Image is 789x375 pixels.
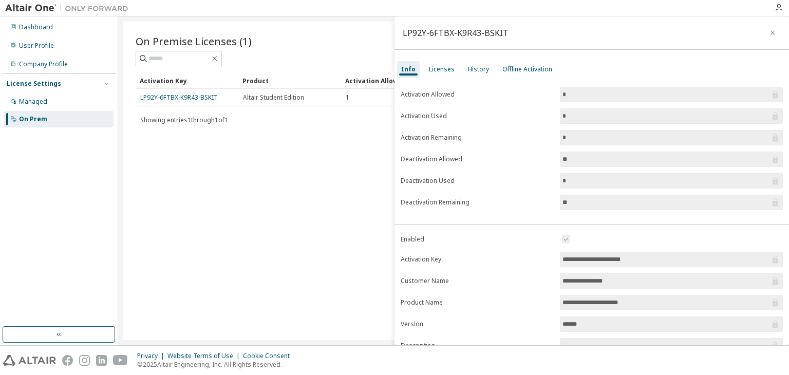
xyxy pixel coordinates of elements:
[96,355,107,366] img: linkedin.svg
[7,80,61,88] div: License Settings
[401,320,554,328] label: Version
[19,115,47,123] div: On Prem
[140,116,228,124] span: Showing entries 1 through 1 of 1
[137,352,167,360] div: Privacy
[346,93,349,102] span: 1
[401,177,554,185] label: Deactivation Used
[345,72,440,89] div: Activation Allowed
[502,65,552,73] div: Offline Activation
[243,93,304,102] span: Altair Student Edition
[113,355,128,366] img: youtube.svg
[401,155,554,163] label: Deactivation Allowed
[3,355,56,366] img: altair_logo.svg
[5,3,134,13] img: Altair One
[136,34,252,48] span: On Premise Licenses (1)
[401,298,554,307] label: Product Name
[243,352,296,360] div: Cookie Consent
[401,134,554,142] label: Activation Remaining
[401,65,416,73] div: Info
[429,65,455,73] div: Licenses
[19,23,53,31] div: Dashboard
[19,60,68,68] div: Company Profile
[401,112,554,120] label: Activation Used
[79,355,90,366] img: instagram.svg
[401,198,554,207] label: Deactivation Remaining
[401,235,554,243] label: Enabled
[401,277,554,285] label: Customer Name
[242,72,337,89] div: Product
[140,93,218,102] a: LP92Y-6FTBX-K9R43-BSKIT
[19,42,54,50] div: User Profile
[140,72,234,89] div: Activation Key
[19,98,47,106] div: Managed
[401,342,554,350] label: Description
[468,65,489,73] div: History
[167,352,243,360] div: Website Terms of Use
[403,29,509,37] div: LP92Y-6FTBX-K9R43-BSKIT
[401,255,554,264] label: Activation Key
[62,355,73,366] img: facebook.svg
[137,360,296,369] p: © 2025 Altair Engineering, Inc. All Rights Reserved.
[401,90,554,99] label: Activation Allowed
